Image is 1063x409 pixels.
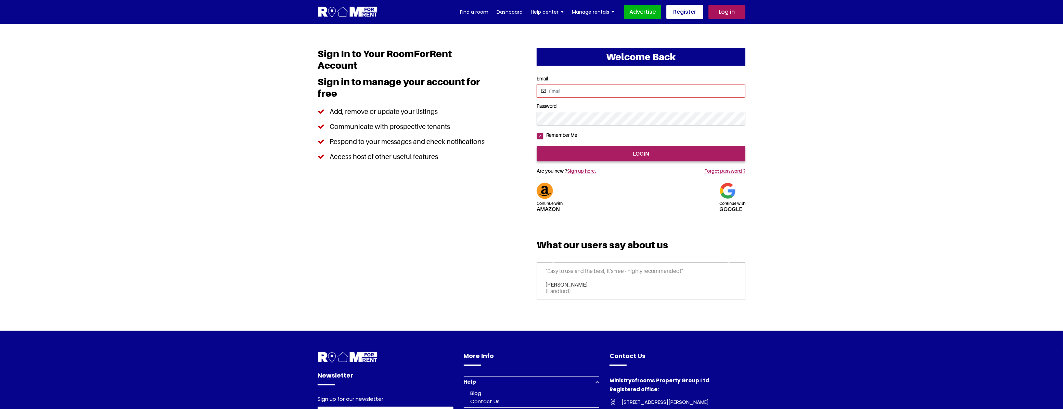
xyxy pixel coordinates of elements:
[471,398,500,405] a: Contact Us
[318,48,490,76] h1: Sign In to Your RoomForRent Account
[537,187,563,212] a: Continue withAmazon
[537,146,745,161] input: login
[666,5,703,19] a: Register
[610,351,745,366] h4: Contact Us
[318,104,490,119] li: Add, remove or update your listings
[318,396,383,404] label: Sign up for our newsletter
[318,119,490,134] li: Communicate with prospective tenants
[318,6,378,18] img: Logo for Room for Rent, featuring a welcoming design with a house icon and modern typography
[616,397,709,407] span: [STREET_ADDRESS][PERSON_NAME]
[471,390,482,397] a: Blog
[572,7,614,17] a: Manage rentals
[537,183,553,199] img: Amazon
[537,239,745,256] h3: What our users say about us
[567,168,596,174] a: Sign up here.
[719,201,745,206] span: Continue with
[531,7,564,17] a: Help center
[537,103,745,109] label: Password
[537,48,745,66] h2: Welcome Back
[464,376,600,387] button: Help
[537,199,563,212] h5: Amazon
[537,161,654,177] h5: Are you new ?
[546,268,737,281] p: "Easy to use and the best, it's free - highly recommended!"
[318,134,490,149] li: Respond to your messages and check notifications
[460,7,488,17] a: Find a room
[537,201,563,206] span: Continue with
[546,281,737,288] h6: [PERSON_NAME]
[610,376,745,397] h4: Ministryofrooms Property Group Ltd. Registered office:
[719,199,745,212] h5: google
[719,187,745,212] a: Continue withgoogle
[318,76,490,104] h3: Sign in to manage your account for free
[537,84,745,98] input: Email
[543,132,577,138] label: Remember Me
[537,76,745,82] label: Email
[318,149,490,164] li: Access host of other useful features
[464,351,600,366] h4: More Info
[497,7,523,17] a: Dashboard
[318,351,378,364] img: Room For Rent
[318,371,453,385] h4: Newsletter
[610,397,745,407] a: [STREET_ADDRESS][PERSON_NAME]
[719,183,736,199] img: Google
[704,168,745,174] a: Forgot password ?
[610,399,616,406] img: Room For Rent
[624,5,661,19] a: Advertise
[708,5,745,19] a: Log in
